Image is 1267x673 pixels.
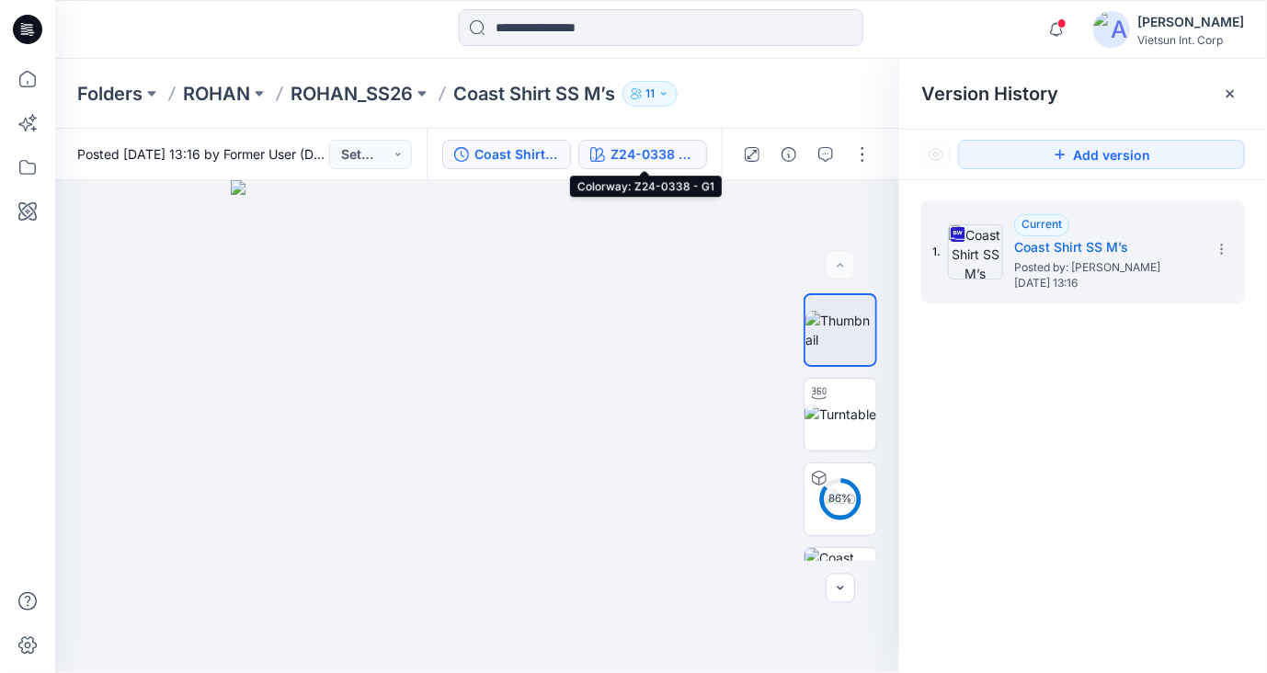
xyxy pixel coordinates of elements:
div: Vietsun Int. Corp [1137,33,1244,47]
span: Version History [921,83,1058,105]
p: 11 [645,84,655,104]
span: Posted by: Hau Ho [1014,258,1198,277]
img: Coast Shirt SS M’s_Z24-0338 - G1_Front [805,548,876,620]
div: [PERSON_NAME] [1137,11,1244,33]
a: ROHAN_SS26 [291,81,413,107]
button: Add version [958,140,1245,169]
button: Z24-0338 - G1 [578,140,707,169]
h5: Coast Shirt SS M’s [1014,236,1198,258]
span: 1. [932,244,941,260]
a: ROHAN [183,81,250,107]
span: Current [1022,217,1062,231]
img: Coast Shirt SS M’s [948,224,1003,279]
p: Coast Shirt SS M’s [453,81,615,107]
img: avatar [1093,11,1130,48]
div: Coast Shirt SS M’s [474,144,559,165]
a: Former User (Deleted User) [223,146,387,162]
div: Z24-0338 - G1 [611,144,695,165]
div: 86 % [818,491,862,507]
button: Show Hidden Versions [921,140,951,169]
a: Folders [77,81,143,107]
span: [DATE] 13:16 [1014,277,1198,290]
button: Coast Shirt SS M’s [442,140,571,169]
span: Posted [DATE] 13:16 by [77,144,329,164]
img: Turntable [805,405,876,424]
button: Details [774,140,804,169]
img: eyJhbGciOiJIUzI1NiIsImtpZCI6IjAiLCJzbHQiOiJzZXMiLCJ0eXAiOiJKV1QifQ.eyJkYXRhIjp7InR5cGUiOiJzdG9yYW... [231,180,724,673]
img: Thumbnail [805,311,875,349]
button: 11 [622,81,678,107]
button: Close [1223,86,1238,101]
